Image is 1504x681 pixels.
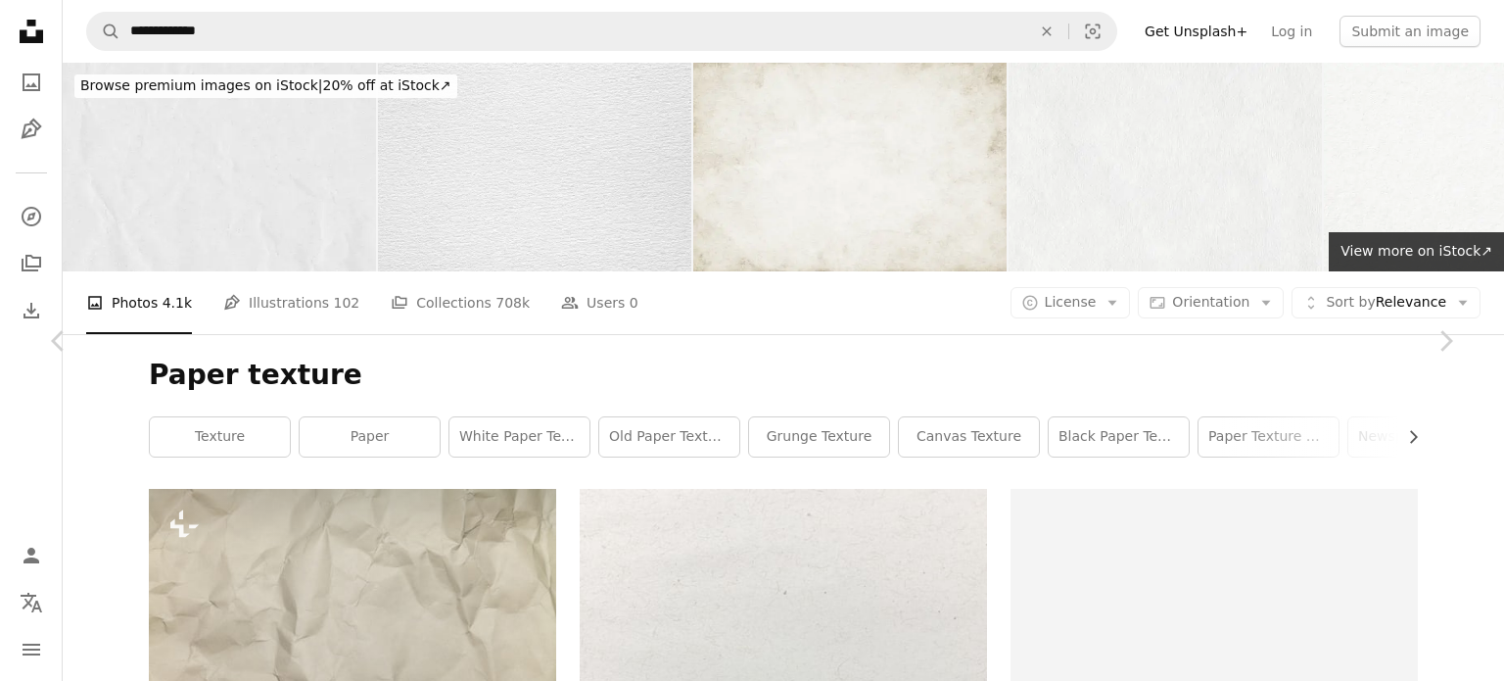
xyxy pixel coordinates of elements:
button: License [1010,287,1131,318]
img: White recycled craft paper texture as background [1009,63,1322,271]
a: Illustrations [12,110,51,149]
a: grunge texture [749,417,889,457]
a: Illustrations 102 [223,271,359,334]
a: a close up of a piece of white paper [149,616,556,634]
button: Orientation [1138,287,1284,318]
a: texture [150,417,290,457]
span: 102 [334,292,360,314]
a: newspaper texture [1348,417,1488,457]
a: Log in [1259,16,1324,47]
a: Browse premium images on iStock|20% off at iStock↗ [63,63,469,110]
a: Explore [12,197,51,236]
a: black paper texture [1049,417,1189,457]
a: paper texture white [1198,417,1339,457]
button: Visual search [1069,13,1116,50]
a: canvas texture [899,417,1039,457]
a: white paper texture [449,417,589,457]
span: Browse premium images on iStock | [80,77,322,93]
div: 20% off at iStock ↗ [74,74,457,98]
button: scroll list to the right [1395,417,1418,457]
button: Language [12,583,51,622]
span: Orientation [1172,294,1249,310]
img: Vintage White paper texture [693,63,1007,271]
span: View more on iStock ↗ [1340,243,1492,259]
h1: Paper texture [149,358,1418,393]
button: Submit an image [1339,16,1480,47]
a: Photos [12,63,51,102]
a: Get Unsplash+ [1133,16,1259,47]
span: License [1045,294,1097,310]
button: Search Unsplash [87,13,120,50]
form: Find visuals sitewide [86,12,1117,51]
a: Log in / Sign up [12,536,51,575]
button: Menu [12,630,51,669]
a: old paper texture [599,417,739,457]
span: Sort by [1326,294,1375,310]
span: 0 [630,292,638,314]
a: Collections 708k [391,271,530,334]
span: Relevance [1326,293,1446,313]
a: Next [1386,247,1504,435]
img: Closeup of white crumpled paper for texture background [63,63,376,271]
a: Users 0 [561,271,638,334]
span: 708k [495,292,530,314]
a: Collections [12,244,51,283]
button: Clear [1025,13,1068,50]
a: View more on iStock↗ [1329,232,1504,271]
img: White Watercolor Paper Texture Close Up [378,63,691,271]
a: paper [300,417,440,457]
button: Sort byRelevance [1292,287,1480,318]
